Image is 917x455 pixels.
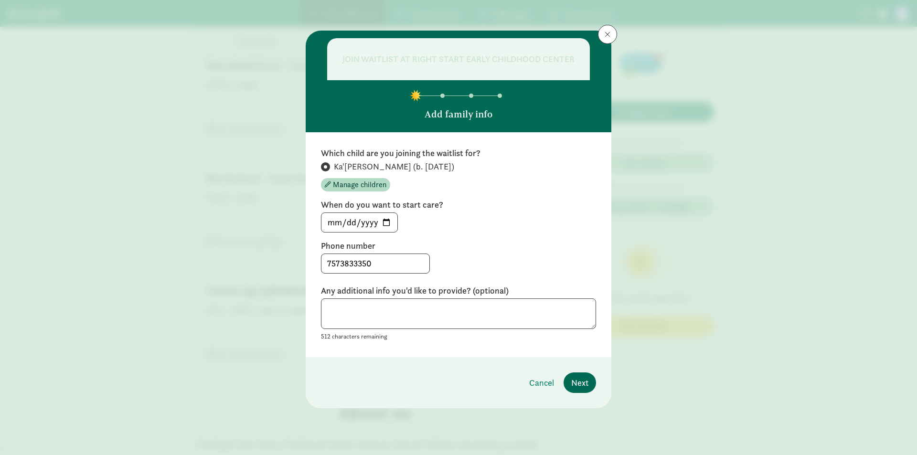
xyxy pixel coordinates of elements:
span: Ka'[PERSON_NAME] (b. [DATE]) [334,161,454,172]
small: 512 characters remaining [321,332,387,340]
label: Phone number [321,240,596,252]
label: Any additional info you'd like to provide? (optional) [321,285,596,296]
button: Next [564,372,596,393]
span: Manage children [333,179,386,190]
label: When do you want to start care? [321,199,596,211]
span: Next [571,376,588,389]
label: Which child are you joining the waitlist for? [321,148,596,159]
button: Manage children [321,178,390,191]
span: Cancel [529,376,554,389]
p: Add family info [425,107,492,121]
input: 5555555555 [321,254,429,273]
h6: join waitlist at Right Start Early Childhood Center [327,38,590,80]
button: Cancel [522,372,562,393]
